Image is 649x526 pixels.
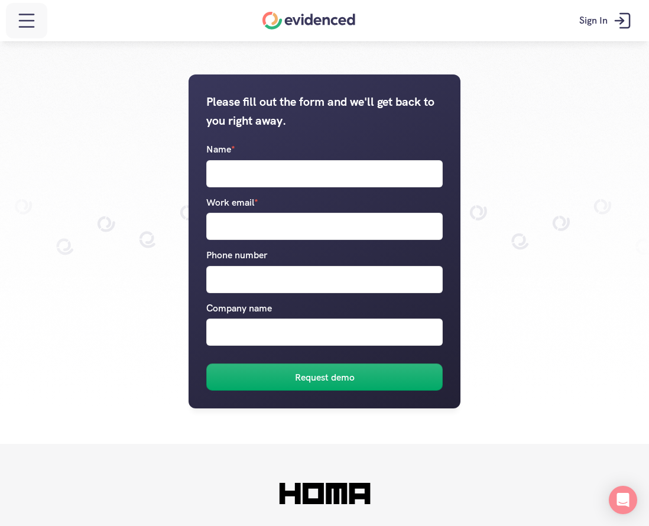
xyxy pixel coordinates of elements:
img: "" [279,479,371,508]
button: Request demo [206,363,443,391]
div: Open Intercom Messenger [609,486,637,514]
p: Name [206,142,235,157]
h5: Please fill out the form and we'll get back to you right away. [206,92,443,130]
p: Phone number [206,248,267,263]
input: Name* [206,160,443,187]
a: Sign In [570,3,643,38]
p: Work email [206,195,258,210]
p: Sign In [579,13,608,28]
p: Company name [206,301,272,316]
h6: Request demo [295,370,355,385]
a: Home [262,12,355,30]
input: Company name [206,319,443,346]
input: Phone number [206,266,443,293]
input: Work email* [206,213,443,240]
